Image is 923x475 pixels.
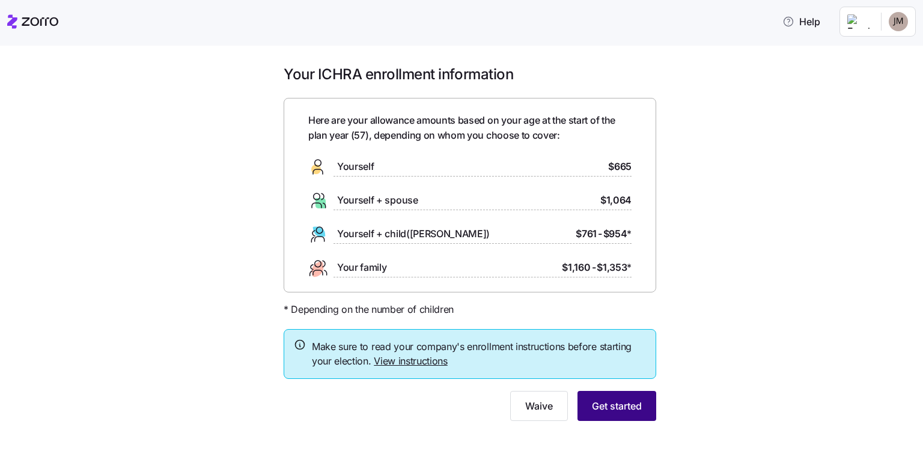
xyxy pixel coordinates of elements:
[608,159,632,174] span: $665
[308,113,632,143] span: Here are your allowance amounts based on your age at the start of the plan year ( 57 ), depending...
[603,226,632,241] span: $954
[337,193,418,208] span: Yourself + spouse
[510,391,568,421] button: Waive
[562,260,590,275] span: $1,160
[284,65,656,83] h1: Your ICHRA enrollment information
[782,14,820,29] span: Help
[592,260,596,275] span: -
[337,226,490,241] span: Yourself + child([PERSON_NAME])
[847,14,871,29] img: Employer logo
[576,226,597,241] span: $761
[525,399,553,413] span: Waive
[312,339,646,369] span: Make sure to read your company's enrollment instructions before starting your election.
[337,260,386,275] span: Your family
[337,159,374,174] span: Yourself
[592,399,642,413] span: Get started
[600,193,632,208] span: $1,064
[284,302,454,317] span: * Depending on the number of children
[374,355,448,367] a: View instructions
[773,10,830,34] button: Help
[598,226,602,241] span: -
[577,391,656,421] button: Get started
[889,12,908,31] img: 8d1235b626e14e680714e3e975e33bfe
[597,260,632,275] span: $1,353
